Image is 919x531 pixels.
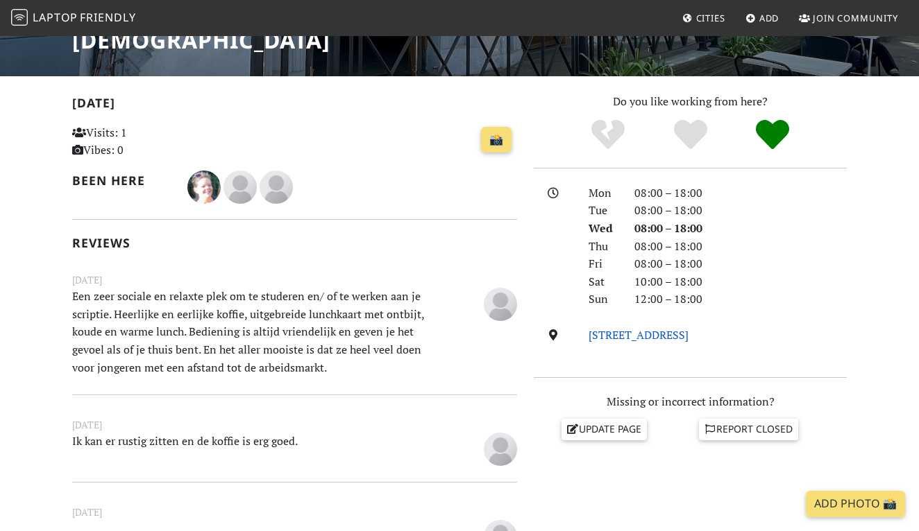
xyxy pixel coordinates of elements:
[64,433,448,464] p: Ik kan er rustig zitten en de koffie is erg goed.
[484,433,517,466] img: blank-535327c66bd565773addf3077783bbfce4b00ec00e9fd257753287c682c7fa38.png
[580,184,626,202] div: Mon
[534,393,847,411] p: Missing or incorrect information?
[72,173,171,188] h2: Been here
[11,9,28,26] img: LaptopFriendly
[11,6,136,31] a: LaptopFriendly LaptopFriendly
[64,417,525,433] small: [DATE]
[732,118,814,153] div: Definitely!
[562,419,648,439] a: Update page
[484,440,517,455] span: Marius Landsbergen
[626,202,855,220] div: 08:00 – 18:00
[759,12,779,24] span: Add
[580,202,626,220] div: Tue
[260,171,293,204] img: blank-535327c66bd565773addf3077783bbfce4b00ec00e9fd257753287c682c7fa38.png
[677,6,731,31] a: Cities
[813,12,898,24] span: Join Community
[589,327,689,342] a: [STREET_ADDRESS]
[64,288,448,376] p: Een zeer sociale en relaxte plek om te studeren en/ of te werken aan je scriptie. Heerlijke en ee...
[187,171,221,204] img: 4493-natasja.jpg
[566,118,649,153] div: No
[224,171,257,204] img: blank-535327c66bd565773addf3077783bbfce4b00ec00e9fd257753287c682c7fa38.png
[699,419,799,439] a: Report closed
[696,12,725,24] span: Cities
[649,118,732,153] div: Yes
[740,6,785,31] a: Add
[793,6,904,31] a: Join Community
[484,295,517,311] span: paulo Gomes
[626,290,855,308] div: 12:00 – 18:00
[72,124,210,159] p: Visits: 1 Vibes: 0
[80,10,135,25] span: Friendly
[626,184,855,202] div: 08:00 – 18:00
[187,178,224,193] span: Natasja Streefkerk
[626,273,855,291] div: 10:00 – 18:00
[72,27,330,53] h1: [DEMOGRAPHIC_DATA]
[580,238,626,256] div: Thu
[260,178,293,193] span: Marius Landsbergen
[484,288,517,321] img: blank-535327c66bd565773addf3077783bbfce4b00ec00e9fd257753287c682c7fa38.png
[534,93,847,111] p: Do you like working from here?
[580,290,626,308] div: Sun
[64,505,525,520] small: [DATE]
[626,238,855,256] div: 08:00 – 18:00
[580,255,626,273] div: Fri
[72,96,517,116] h2: [DATE]
[224,178,260,193] span: linda haak
[481,127,512,153] a: 📸
[580,220,626,238] div: Wed
[72,236,517,250] h2: Reviews
[626,220,855,238] div: 08:00 – 18:00
[64,272,525,288] small: [DATE]
[626,255,855,273] div: 08:00 – 18:00
[33,10,78,25] span: Laptop
[580,273,626,291] div: Sat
